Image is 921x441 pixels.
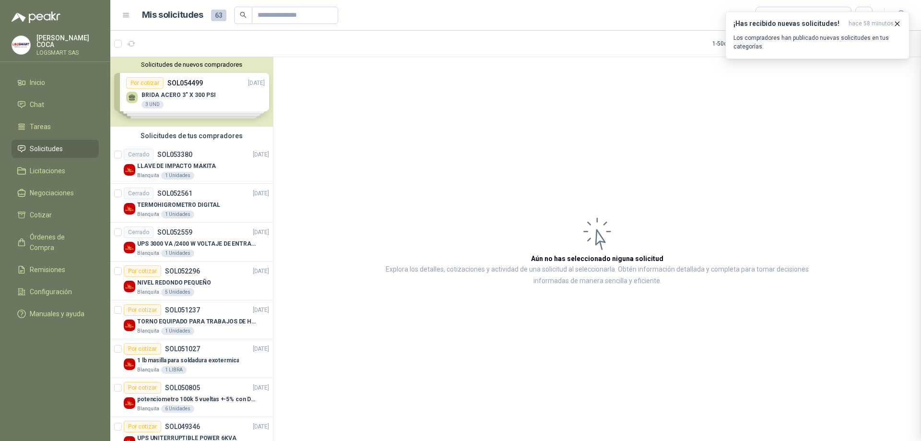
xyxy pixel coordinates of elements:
[30,166,65,176] span: Licitaciones
[30,188,74,198] span: Negociaciones
[12,228,99,257] a: Órdenes de Compra
[142,8,203,22] h1: Mis solicitudes
[12,283,99,301] a: Configuración
[30,143,63,154] span: Solicitudes
[725,12,909,59] button: ¡Has recibido nuevas solicitudes!hace 58 minutos Los compradores han publicado nuevas solicitudes...
[12,73,99,92] a: Inicio
[12,305,99,323] a: Manuales y ayuda
[12,162,99,180] a: Licitaciones
[849,20,894,28] span: hace 58 minutos
[30,264,65,275] span: Remisiones
[36,35,99,48] p: [PERSON_NAME] COCA
[12,36,30,54] img: Company Logo
[30,210,52,220] span: Cotizar
[12,118,99,136] a: Tareas
[12,206,99,224] a: Cotizar
[30,99,44,110] span: Chat
[762,10,782,21] div: Todas
[12,12,60,23] img: Logo peakr
[733,34,901,51] p: Los compradores han publicado nuevas solicitudes en tus categorías.
[30,121,51,132] span: Tareas
[30,286,72,297] span: Configuración
[12,261,99,279] a: Remisiones
[12,140,99,158] a: Solicitudes
[30,309,84,319] span: Manuales y ayuda
[36,50,99,56] p: LOGSMART SAS
[12,184,99,202] a: Negociaciones
[30,77,45,88] span: Inicio
[12,95,99,114] a: Chat
[733,20,845,28] h3: ¡Has recibido nuevas solicitudes!
[211,10,226,21] span: 63
[30,232,90,253] span: Órdenes de Compra
[240,12,247,18] span: search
